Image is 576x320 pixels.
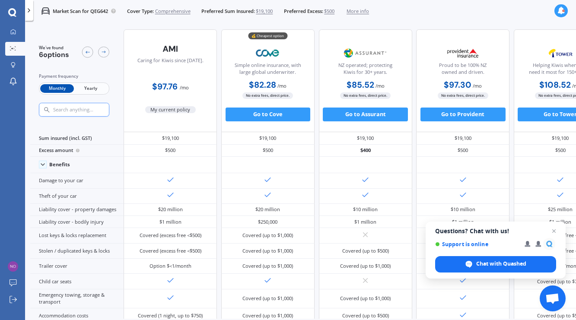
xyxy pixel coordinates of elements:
div: Covered (up to $1,000) [242,295,293,302]
div: Covered (up to $1,000) [242,263,293,269]
span: We've found [39,45,69,51]
div: Covered (excess free <$500) [140,247,201,254]
div: Option $<1/month [150,263,191,269]
span: $500 [324,8,334,15]
img: car.f15378c7a67c060ca3f3.svg [41,7,50,15]
input: Search anything... [52,107,123,113]
div: Liability cover - bodily injury [30,216,124,228]
button: Go to Cove [226,108,311,121]
div: $20 million [255,206,280,213]
div: Benefits [49,162,70,168]
span: Chat with Quashed [476,260,526,268]
div: $400 [319,145,412,157]
span: Preferred Sum Insured: [201,8,255,15]
span: Comprehensive [155,8,191,15]
div: Simple online insurance, with large global underwriter. [227,62,309,79]
div: Damage to your car [30,173,124,188]
b: $97.30 [444,79,471,90]
span: Close chat [549,226,559,236]
div: Covered (up to $1,000) [242,312,293,319]
div: $1 million [452,219,474,225]
span: My current policy [145,106,196,113]
p: Market Scan for QEG642 [53,8,108,15]
div: $19,100 [124,132,217,144]
div: Covered (up to $1,000) [242,232,293,239]
div: Liability cover - property damages [30,204,124,216]
b: $97.76 [152,81,178,92]
div: Emergency towing, storage & transport [30,289,124,308]
div: Excess amount [30,145,124,157]
img: Assurant.png [343,44,388,62]
div: Covered (up to $1,000) [242,247,293,254]
div: Covered (1 night, up to $750) [138,312,203,319]
div: $19,100 [416,132,509,144]
div: Open chat [540,285,566,311]
div: Caring for Kiwis since [DATE]. [137,57,204,74]
div: 💰 Cheapest option [248,32,287,39]
div: $500 [124,145,217,157]
div: Payment frequency [39,73,109,80]
div: $25 million [548,206,573,213]
span: Questions? Chat with us! [435,228,556,234]
div: Covered (up to $1,000) [340,263,391,269]
div: Proud to be 100% NZ owned and driven. [422,62,503,79]
span: More info [347,8,369,15]
button: Go to Provident [420,108,506,121]
span: $19,100 [256,8,273,15]
div: Theft of your car [30,189,124,204]
div: Sum insured (incl. GST) [30,132,124,144]
div: Covered (up to $500) [342,312,389,319]
div: $500 [416,145,509,157]
div: NZ operated; protecting Kiwis for 30+ years. [325,62,406,79]
span: / mo [180,84,189,91]
div: Covered (up to $500) [342,247,389,254]
span: / mo [277,82,286,89]
div: Trailer cover [30,259,124,274]
div: $19,100 [319,132,412,144]
span: / mo [376,82,385,89]
div: Chat with Quashed [435,256,556,272]
span: Preferred Excess: [284,8,323,15]
img: 707886d64932fae56fa26306e7902ae5 [8,261,18,272]
div: $10 million [353,206,378,213]
div: $1 million [549,219,571,225]
span: / mo [473,82,482,89]
b: $82.28 [249,79,276,90]
span: Cover Type: [127,8,154,15]
img: Cove.webp [245,44,291,62]
span: No extra fees, direct price. [438,92,488,99]
span: No extra fees, direct price. [340,92,391,99]
span: 6 options [39,50,69,59]
img: Provident.png [440,44,486,62]
div: Stolen / duplicated keys & locks [30,244,124,259]
div: $250,000 [258,219,277,225]
div: Covered (excess free <$500) [140,232,201,239]
div: $500 [221,145,315,157]
div: $19,100 [221,132,315,144]
div: $20 million [158,206,183,213]
span: Monthly [40,84,74,93]
span: No extra fees, direct price. [242,92,293,99]
b: $108.52 [539,79,571,90]
span: Yearly [74,84,108,93]
div: Lost keys & locks replacement [30,228,124,243]
button: Go to Assurant [323,108,408,121]
div: Child car seats [30,274,124,289]
div: $10 million [451,206,475,213]
div: $1 million [354,219,376,225]
div: Covered (up to $1,000) [340,295,391,302]
img: AMI-text-1.webp [148,40,194,57]
div: $1 million [159,219,181,225]
b: $85.52 [347,79,374,90]
span: Support is online [435,241,519,247]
